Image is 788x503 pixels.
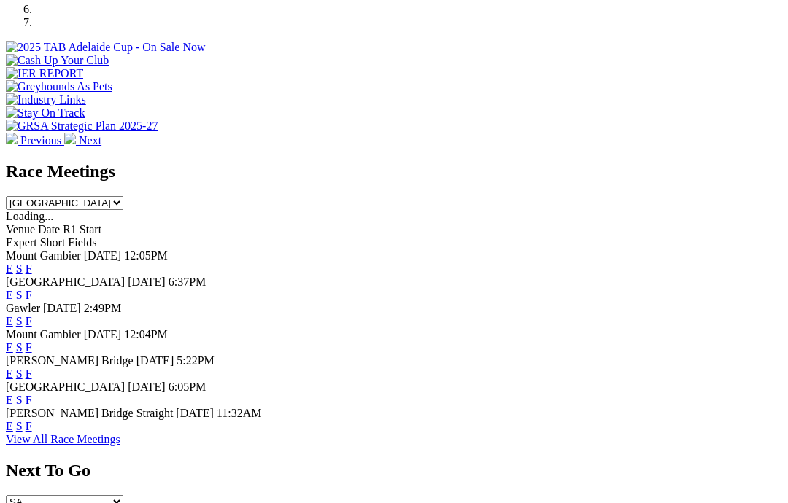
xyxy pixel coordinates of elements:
[169,276,206,288] span: 6:37PM
[6,289,13,301] a: E
[6,262,13,275] a: E
[6,302,40,314] span: Gawler
[6,381,125,393] span: [GEOGRAPHIC_DATA]
[177,354,215,367] span: 5:22PM
[68,236,96,249] span: Fields
[43,302,81,314] span: [DATE]
[6,367,13,380] a: E
[6,223,35,235] span: Venue
[6,106,85,120] img: Stay On Track
[26,394,32,406] a: F
[176,407,214,419] span: [DATE]
[26,315,32,327] a: F
[6,80,112,93] img: Greyhounds As Pets
[40,236,66,249] span: Short
[6,133,18,144] img: chevron-left-pager-white.svg
[6,93,86,106] img: Industry Links
[16,262,23,275] a: S
[26,420,32,432] a: F
[63,223,101,235] span: R1 Start
[38,223,60,235] span: Date
[26,367,32,380] a: F
[26,262,32,275] a: F
[6,236,37,249] span: Expert
[16,315,23,327] a: S
[84,302,122,314] span: 2:49PM
[6,341,13,354] a: E
[6,354,134,367] span: [PERSON_NAME] Bridge
[16,289,23,301] a: S
[26,289,32,301] a: F
[16,420,23,432] a: S
[6,276,125,288] span: [GEOGRAPHIC_DATA]
[6,162,782,182] h2: Race Meetings
[169,381,206,393] span: 6:05PM
[6,120,158,133] img: GRSA Strategic Plan 2025-27
[6,461,782,480] h2: Next To Go
[16,341,23,354] a: S
[64,133,76,144] img: chevron-right-pager-white.svg
[84,249,122,262] span: [DATE]
[6,249,81,262] span: Mount Gambier
[128,276,166,288] span: [DATE]
[6,41,206,54] img: 2025 TAB Adelaide Cup - On Sale Now
[136,354,174,367] span: [DATE]
[6,394,13,406] a: E
[16,367,23,380] a: S
[6,328,81,340] span: Mount Gambier
[20,134,61,147] span: Previous
[128,381,166,393] span: [DATE]
[64,134,101,147] a: Next
[6,315,13,327] a: E
[124,249,168,262] span: 12:05PM
[79,134,101,147] span: Next
[84,328,122,340] span: [DATE]
[16,394,23,406] a: S
[6,433,120,445] a: View All Race Meetings
[124,328,168,340] span: 12:04PM
[217,407,262,419] span: 11:32AM
[6,407,173,419] span: [PERSON_NAME] Bridge Straight
[6,54,109,67] img: Cash Up Your Club
[26,341,32,354] a: F
[6,67,83,80] img: IER REPORT
[6,134,64,147] a: Previous
[6,420,13,432] a: E
[6,210,53,222] span: Loading...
